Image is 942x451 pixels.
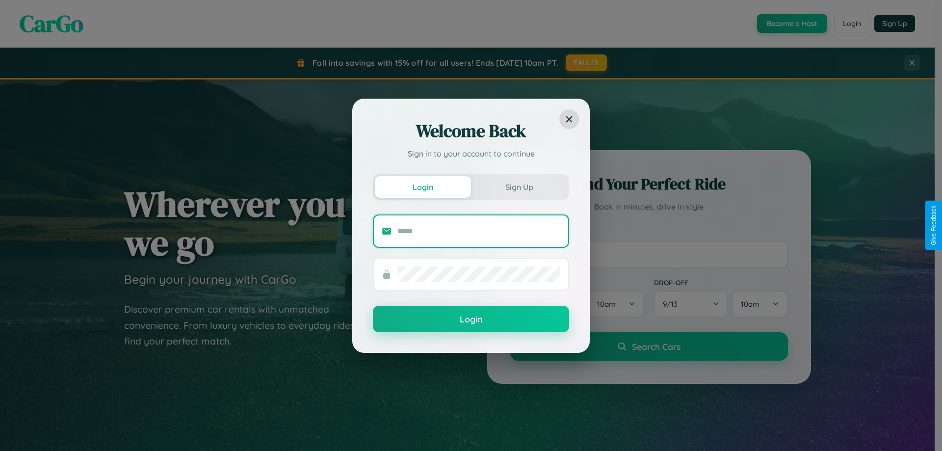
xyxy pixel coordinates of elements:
[373,148,569,159] p: Sign in to your account to continue
[471,176,567,198] button: Sign Up
[373,119,569,143] h2: Welcome Back
[375,176,471,198] button: Login
[930,206,937,245] div: Give Feedback
[373,306,569,332] button: Login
